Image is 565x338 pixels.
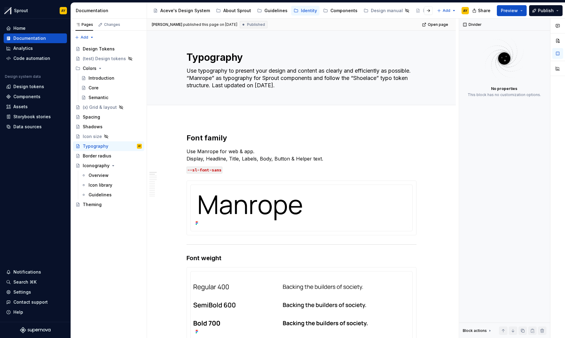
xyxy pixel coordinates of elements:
[4,23,67,33] a: Home
[73,122,144,132] a: Shadows
[4,7,12,14] img: b6c2a6ff-03c2-4811-897b-2ef07e5e0e51.png
[83,114,100,120] div: Spacing
[89,95,108,101] div: Semantic
[463,326,492,335] div: Block actions
[73,112,144,122] a: Spacing
[214,6,253,16] a: About Sprout
[13,84,44,90] div: Design tokens
[4,287,67,297] a: Settings
[83,104,117,110] div: (x) Grid & layout
[187,167,222,174] code: --sl-font-sans
[160,8,210,14] div: Aceve's Design System
[501,8,518,14] span: Preview
[76,8,144,14] div: Documentation
[79,93,144,102] a: Semantic
[83,124,103,130] div: Shadows
[463,8,467,13] div: AY
[529,5,563,16] button: Publish
[4,102,67,112] a: Assets
[73,33,96,42] button: Add
[14,8,28,14] div: Sprout
[13,124,42,130] div: Data sources
[83,46,115,52] div: Design Tokens
[247,22,265,27] span: Published
[89,85,99,91] div: Core
[223,8,251,14] div: About Sprout
[13,45,33,51] div: Analytics
[73,200,144,209] a: Theming
[89,192,112,198] div: Guidelines
[187,254,417,262] h3: Font weight
[321,6,360,16] a: Components
[75,22,93,27] div: Pages
[13,309,23,315] div: Help
[491,86,517,91] div: No properties
[468,92,541,97] div: This block has no customization options.
[13,25,26,31] div: Home
[13,55,50,61] div: Code automation
[4,112,67,122] a: Storybook stories
[83,202,102,208] div: Theming
[73,141,144,151] a: TypographyAY
[83,65,96,71] div: Colors
[79,83,144,93] a: Core
[151,6,212,16] a: Aceve's Design System
[89,182,112,188] div: Icon library
[79,190,144,200] a: Guidelines
[83,56,126,62] div: (test) Design tokens
[497,5,527,16] button: Preview
[79,171,144,180] a: Overview
[435,6,458,15] button: Add
[61,8,65,13] div: AY
[13,289,31,295] div: Settings
[291,6,319,16] a: Identity
[371,8,403,14] div: Design manual
[428,22,448,27] span: Open page
[4,307,67,317] button: Help
[89,172,109,178] div: Overview
[255,6,290,16] a: Guidelines
[104,22,120,27] div: Changes
[83,153,111,159] div: Border radius
[1,4,69,17] button: SproutAY
[478,8,490,14] span: Share
[4,122,67,132] a: Data sources
[4,53,67,63] a: Code automation
[20,327,51,333] svg: Supernova Logo
[13,35,46,41] div: Documentation
[183,22,237,27] div: published this page on [DATE]
[4,267,67,277] button: Notifications
[4,43,67,53] a: Analytics
[4,92,67,102] a: Components
[264,8,288,14] div: Guidelines
[187,133,417,143] h2: Font family
[538,8,554,14] span: Publish
[73,151,144,161] a: Border radius
[420,20,451,29] a: Open page
[13,114,51,120] div: Storybook stories
[73,102,144,112] a: (x) Grid & layout
[185,66,415,90] textarea: Use typography to present your design and content as clearly and efficiently as possible. “Manrop...
[73,64,144,73] div: Colors
[81,35,88,40] span: Add
[4,277,67,287] button: Search ⌘K
[4,297,67,307] button: Contact support
[79,73,144,83] a: Introduction
[73,44,144,54] a: Design Tokens
[73,161,144,171] a: Iconography
[469,5,494,16] button: Share
[330,8,357,14] div: Components
[4,82,67,91] a: Design tokens
[4,33,67,43] a: Documentation
[83,133,102,140] div: Icon size
[13,104,28,110] div: Assets
[73,54,144,64] a: (test) Design tokens
[443,8,450,13] span: Add
[13,94,40,100] div: Components
[79,180,144,190] a: Icon library
[13,299,48,305] div: Contact support
[73,44,144,209] div: Page tree
[13,279,37,285] div: Search ⌘K
[463,328,487,333] div: Block actions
